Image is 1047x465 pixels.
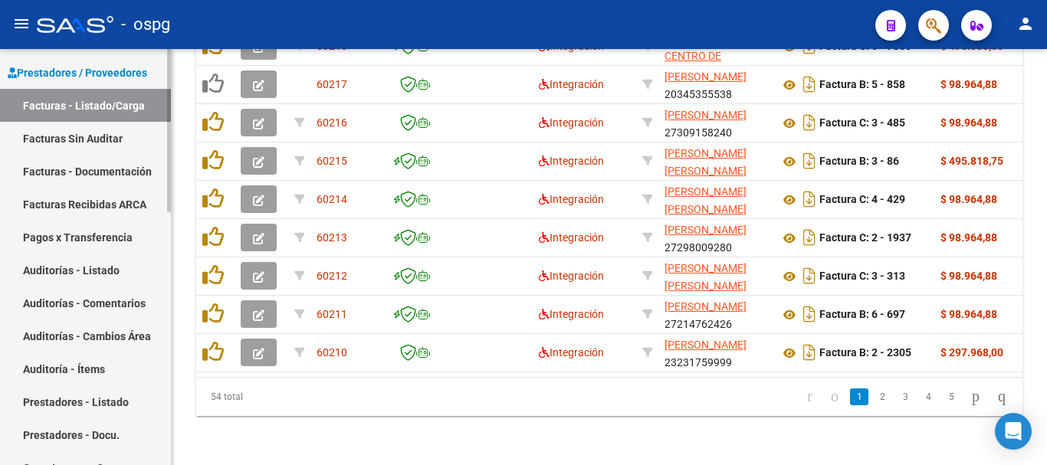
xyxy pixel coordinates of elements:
span: 60215 [317,155,347,167]
a: go to next page [965,388,986,405]
span: Integración [539,78,604,90]
a: go to last page [991,388,1013,405]
div: 54 total [196,378,359,416]
span: [PERSON_NAME] [665,300,747,313]
strong: Factura B: 2 - 2305 [819,347,911,359]
span: [PERSON_NAME] [665,109,747,121]
strong: $ 98.964,88 [940,308,997,320]
span: [PERSON_NAME] [665,339,747,351]
mat-icon: menu [12,15,31,33]
span: [PERSON_NAME] [PERSON_NAME] [665,147,747,177]
strong: Factura C: 3 - 313 [819,270,905,283]
span: Integración [539,116,604,129]
span: Prestadores / Proveedores [8,64,147,81]
span: 60211 [317,308,347,320]
i: Descargar documento [799,149,819,173]
span: Integración [539,193,604,205]
i: Descargar documento [799,110,819,135]
span: Integración [539,308,604,320]
strong: $ 98.964,88 [940,78,997,90]
i: Descargar documento [799,264,819,288]
strong: Factura C: 4 - 429 [819,194,905,206]
i: Descargar documento [799,72,819,97]
span: 60213 [317,231,347,244]
strong: $ 98.964,88 [940,193,997,205]
span: Integración [539,270,604,282]
a: go to first page [800,388,819,405]
span: 60216 [317,116,347,129]
div: 23185548139 [665,145,767,177]
div: 27251896076 [665,260,767,292]
div: Open Intercom Messenger [995,413,1032,450]
span: 60214 [317,193,347,205]
li: page 1 [848,384,871,410]
strong: $ 297.968,00 [940,346,1003,359]
i: Descargar documento [799,225,819,250]
span: Integración [539,231,604,244]
li: page 2 [871,384,894,410]
a: 4 [919,388,937,405]
a: 3 [896,388,914,405]
strong: Factura C: 3 - 485 [819,117,905,129]
strong: Factura B: 6 - 697 [819,309,905,321]
a: 5 [942,388,960,405]
span: [PERSON_NAME] [PERSON_NAME] [665,262,747,292]
a: 1 [850,388,868,405]
span: 60212 [317,270,347,282]
strong: Factura C: 5 - 7566 [819,41,911,53]
span: - ospg [121,8,170,41]
div: 27264201980 [665,183,767,215]
i: Descargar documento [799,340,819,365]
div: 23231759999 [665,336,767,368]
span: 60217 [317,78,347,90]
span: [PERSON_NAME] [PERSON_NAME] [665,185,747,215]
div: 20345355538 [665,68,767,100]
span: Integración [539,346,604,359]
i: Descargar documento [799,302,819,326]
div: 27298009280 [665,221,767,254]
strong: Factura C: 2 - 1937 [819,232,911,244]
a: go to previous page [824,388,845,405]
strong: Factura B: 3 - 86 [819,156,899,168]
strong: $ 98.964,88 [940,270,997,282]
span: Integración [539,155,604,167]
div: 27214762426 [665,298,767,330]
span: 60210 [317,346,347,359]
div: 27309158240 [665,106,767,139]
strong: Factura B: 5 - 858 [819,79,905,91]
i: Descargar documento [799,187,819,211]
strong: $ 495.818,75 [940,155,1003,167]
span: [PERSON_NAME] [665,70,747,83]
a: 2 [873,388,891,405]
li: page 5 [940,384,963,410]
span: [PERSON_NAME] [665,224,747,236]
li: page 4 [917,384,940,410]
strong: $ 98.964,88 [940,231,997,244]
strong: $ 98.964,88 [940,116,997,129]
li: page 3 [894,384,917,410]
mat-icon: person [1016,15,1035,33]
